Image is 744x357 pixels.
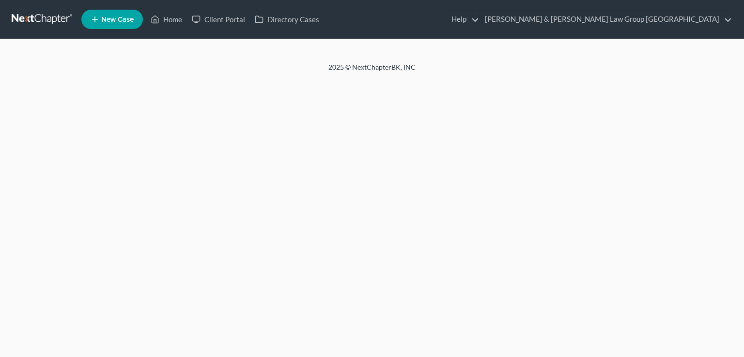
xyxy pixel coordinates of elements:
a: Directory Cases [250,11,324,28]
new-legal-case-button: New Case [81,10,143,29]
div: 2025 © NextChapterBK, INC [96,62,648,80]
a: Help [447,11,479,28]
a: Client Portal [187,11,250,28]
a: [PERSON_NAME] & [PERSON_NAME] Law Group [GEOGRAPHIC_DATA] [480,11,732,28]
a: Home [146,11,187,28]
